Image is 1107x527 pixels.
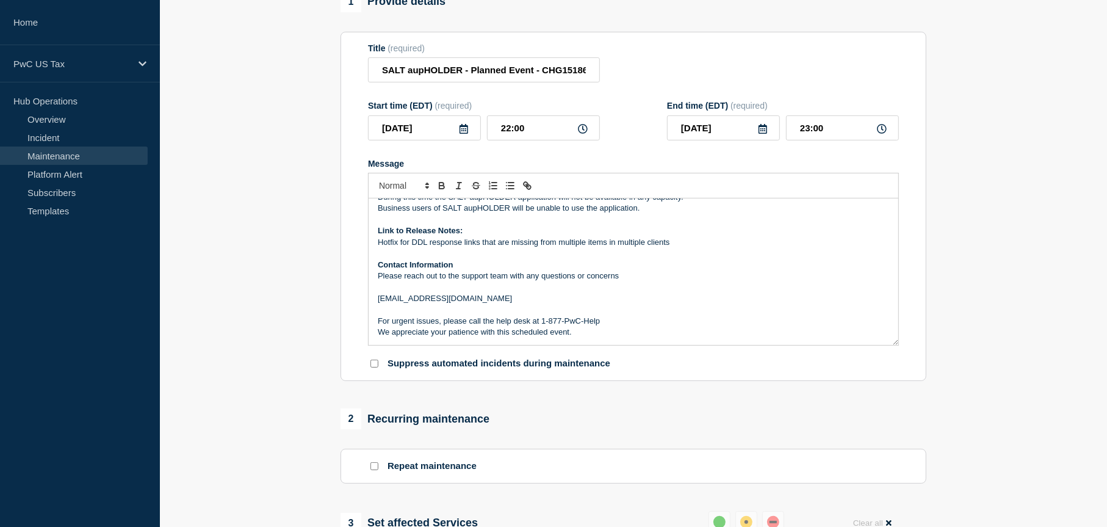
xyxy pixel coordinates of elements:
[378,271,889,282] p: Please reach out to the support team with any questions or concerns
[487,115,600,140] input: HH:MM
[502,178,519,193] button: Toggle bulleted list
[368,159,899,169] div: Message
[388,358,610,369] p: Suppress automated incidents during maintenance
[467,178,485,193] button: Toggle strikethrough text
[378,327,889,338] p: We appreciate your patience with this scheduled event.
[13,59,131,69] p: PwC US Tax
[667,101,899,111] div: End time (EDT)
[378,293,889,304] p: [EMAIL_ADDRESS][DOMAIN_NAME]
[373,178,433,193] span: Font size
[730,101,768,111] span: (required)
[378,226,463,235] strong: Link to Release Notes:
[368,43,600,53] div: Title
[433,178,450,193] button: Toggle bold text
[370,360,378,368] input: Suppress automated incidents during maintenance
[786,115,899,140] input: HH:MM
[341,409,361,429] span: 2
[378,260,453,269] strong: Contact Information
[519,178,536,193] button: Toggle link
[368,101,600,111] div: Start time (EDT)
[368,57,600,82] input: Title
[370,462,378,470] input: Repeat maintenance
[378,316,889,327] p: For urgent issues, please call the help desk at 1-877-PwC-Help
[368,115,481,140] input: YYYY-MM-DD
[388,460,477,472] p: Repeat maintenance
[435,101,472,111] span: (required)
[369,198,898,345] div: Message
[378,237,889,248] p: Hotfix for DDL response links that are missing from multiple items in multiple clients
[667,115,780,140] input: YYYY-MM-DD
[388,43,425,53] span: (required)
[378,203,889,214] p: Business users of SALT aupHOLDER will be unable to use the application.
[450,178,467,193] button: Toggle italic text
[341,409,489,429] div: Recurring maintenance
[485,178,502,193] button: Toggle ordered list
